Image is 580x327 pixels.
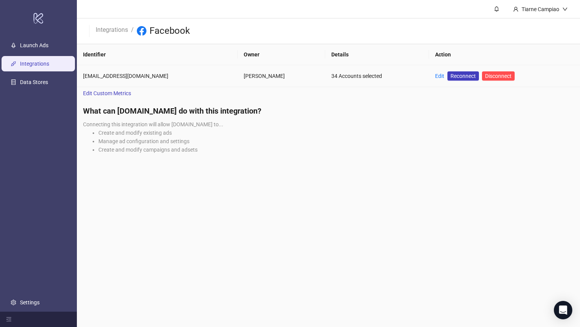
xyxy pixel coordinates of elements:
[94,25,130,33] a: Integrations
[485,73,512,79] span: Disconnect
[98,137,574,145] li: Manage ad configuration and settings
[150,25,190,37] h3: Facebook
[429,44,580,65] th: Action
[83,89,131,97] span: Edit Custom Metrics
[238,44,326,65] th: Owner
[131,25,134,37] li: /
[494,6,499,12] span: bell
[77,87,137,99] a: Edit Custom Metrics
[447,71,479,81] a: Reconnect
[83,121,223,127] span: Connecting this integration will allow [DOMAIN_NAME] to...
[20,299,40,306] a: Settings
[83,106,574,116] h4: What can [DOMAIN_NAME] do with this integration?
[435,73,444,79] a: Edit
[98,145,574,154] li: Create and modify campaigns and adsets
[20,42,48,48] a: Launch Ads
[331,72,423,80] div: 34 Accounts selected
[513,7,519,12] span: user
[6,317,12,322] span: menu-fold
[519,5,562,13] div: Tiarne Campiao
[562,7,568,12] span: down
[482,71,515,81] button: Disconnect
[450,72,476,80] span: Reconnect
[20,79,48,85] a: Data Stores
[20,61,49,67] a: Integrations
[77,44,238,65] th: Identifier
[244,72,319,80] div: [PERSON_NAME]
[98,129,574,137] li: Create and modify existing ads
[554,301,572,319] div: Open Intercom Messenger
[325,44,429,65] th: Details
[83,72,231,80] div: [EMAIL_ADDRESS][DOMAIN_NAME]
